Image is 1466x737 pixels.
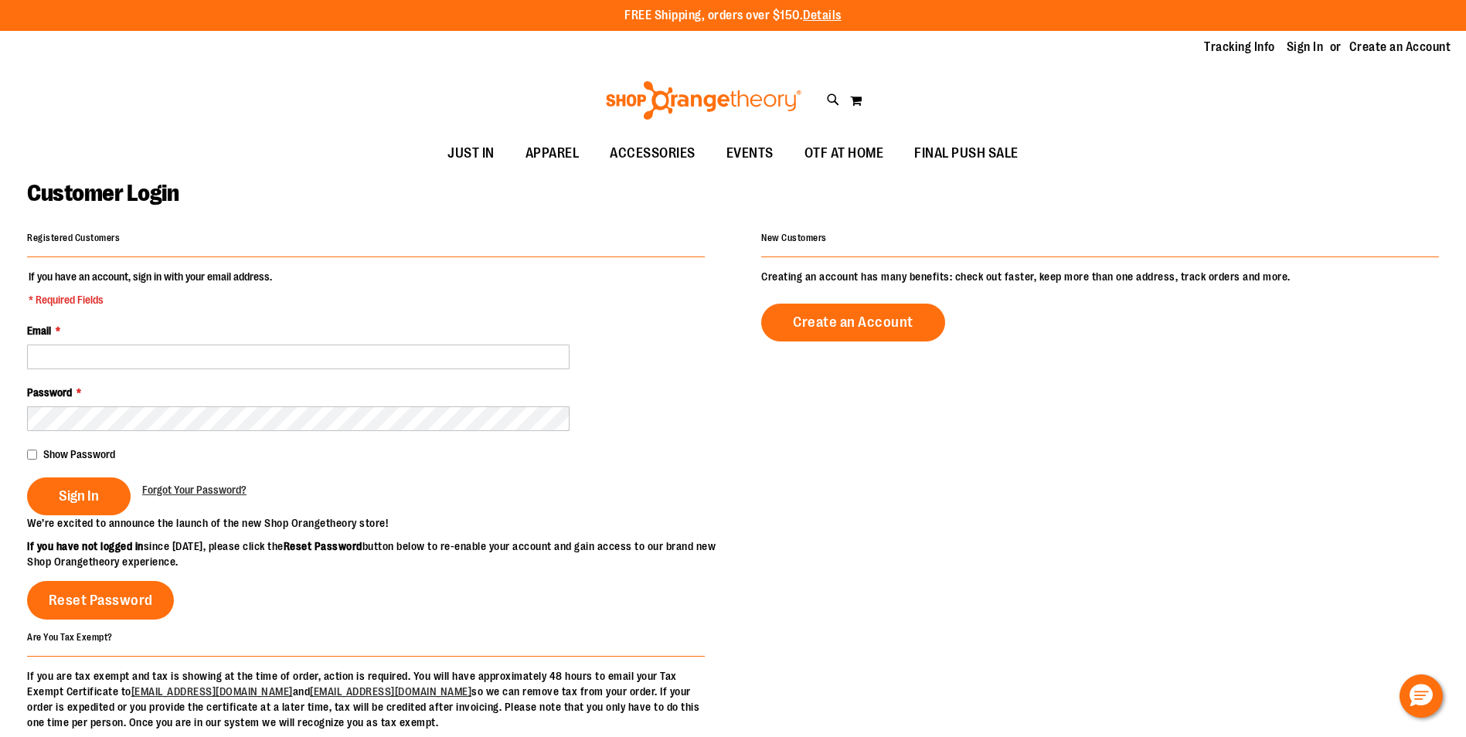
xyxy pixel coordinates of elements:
[793,314,913,331] span: Create an Account
[761,269,1439,284] p: Creating an account has many benefits: check out faster, keep more than one address, track orders...
[27,269,274,307] legend: If you have an account, sign in with your email address.
[131,685,293,698] a: [EMAIL_ADDRESS][DOMAIN_NAME]
[789,136,900,172] a: OTF AT HOME
[1287,39,1324,56] a: Sign In
[1349,39,1451,56] a: Create an Account
[27,581,174,620] a: Reset Password
[284,540,362,552] strong: Reset Password
[914,136,1019,171] span: FINAL PUSH SALE
[761,304,945,341] a: Create an Account
[711,136,789,172] a: EVENTS
[624,7,842,25] p: FREE Shipping, orders over $150.
[59,487,99,504] span: Sign In
[27,668,705,730] p: If you are tax exempt and tax is showing at the time of order, action is required. You will have ...
[1204,39,1275,56] a: Tracking Info
[432,136,510,172] a: JUST IN
[27,515,733,531] p: We’re excited to announce the launch of the new Shop Orangetheory store!
[1400,674,1443,718] button: Hello, have a question? Let’s chat.
[27,233,120,243] strong: Registered Customers
[43,448,115,460] span: Show Password
[610,136,696,171] span: ACCESSORIES
[761,233,827,243] strong: New Customers
[27,477,131,515] button: Sign In
[27,386,72,399] span: Password
[804,136,884,171] span: OTF AT HOME
[310,685,471,698] a: [EMAIL_ADDRESS][DOMAIN_NAME]
[27,538,733,569] p: since [DATE], please click the button below to re-enable your account and gain access to our bran...
[27,540,144,552] strong: If you have not logged in
[447,136,495,171] span: JUST IN
[27,324,51,337] span: Email
[27,180,179,206] span: Customer Login
[803,8,842,22] a: Details
[49,592,153,609] span: Reset Password
[27,631,113,642] strong: Are You Tax Exempt?
[594,136,711,172] a: ACCESSORIES
[726,136,774,171] span: EVENTS
[526,136,580,171] span: APPAREL
[142,484,247,496] span: Forgot Your Password?
[604,81,804,120] img: Shop Orangetheory
[899,136,1034,172] a: FINAL PUSH SALE
[510,136,595,172] a: APPAREL
[142,482,247,498] a: Forgot Your Password?
[29,292,272,307] span: * Required Fields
